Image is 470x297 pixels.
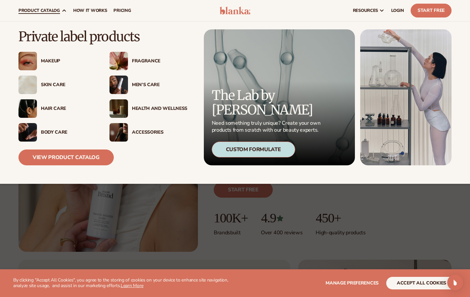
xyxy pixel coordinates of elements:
[212,120,323,134] p: Need something truly unique? Create your own products from scratch with our beauty experts.
[326,280,379,286] span: Manage preferences
[18,8,60,13] span: product catalog
[41,82,96,88] div: Skin Care
[110,123,187,142] a: Female with makeup brush. Accessories
[204,29,355,165] a: Microscopic product formula. The Lab by [PERSON_NAME] Need something truly unique? Create your ow...
[386,277,457,289] button: accept all cookies
[353,8,378,13] span: resources
[73,8,107,13] span: How It Works
[18,123,37,142] img: Male hand applying moisturizer.
[411,4,452,17] a: Start Free
[110,99,128,118] img: Candles and incense on table.
[132,82,187,88] div: Men’s Care
[18,76,96,94] a: Cream moisturizer swatch. Skin Care
[18,149,114,165] a: View Product Catalog
[41,106,96,112] div: Hair Care
[41,58,96,64] div: Makeup
[212,88,323,117] p: The Lab by [PERSON_NAME]
[132,106,187,112] div: Health And Wellness
[212,142,295,157] div: Custom Formulate
[18,99,96,118] a: Female hair pulled back with clips. Hair Care
[391,8,404,13] span: LOGIN
[18,123,96,142] a: Male hand applying moisturizer. Body Care
[13,278,243,289] p: By clicking "Accept All Cookies", you agree to the storing of cookies on your device to enhance s...
[110,99,187,118] a: Candles and incense on table. Health And Wellness
[113,8,131,13] span: pricing
[110,76,187,94] a: Male holding moisturizer bottle. Men’s Care
[18,52,96,70] a: Female with glitter eye makeup. Makeup
[132,58,187,64] div: Fragrance
[132,130,187,135] div: Accessories
[326,277,379,289] button: Manage preferences
[220,7,251,15] img: logo
[18,99,37,118] img: Female hair pulled back with clips.
[110,123,128,142] img: Female with makeup brush.
[18,52,37,70] img: Female with glitter eye makeup.
[110,76,128,94] img: Male holding moisturizer bottle.
[41,130,96,135] div: Body Care
[110,52,128,70] img: Pink blooming flower.
[121,282,143,289] a: Learn More
[110,52,187,70] a: Pink blooming flower. Fragrance
[18,29,187,44] p: Private label products
[360,29,452,165] img: Female in lab with equipment.
[447,275,463,290] div: Open Intercom Messenger
[18,76,37,94] img: Cream moisturizer swatch.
